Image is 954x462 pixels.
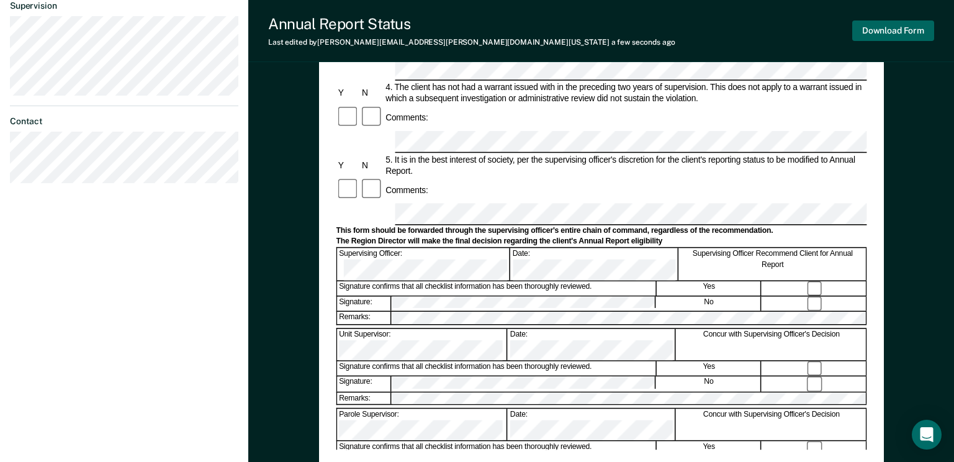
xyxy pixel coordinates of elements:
div: Concur with Supervising Officer's Decision [677,328,866,360]
div: Yes [657,361,762,376]
div: No [657,297,761,311]
div: Signature confirms that all checklist information has been thoroughly reviewed. [337,281,656,296]
div: 4. The client has not had a warrant issued with in the preceding two years of supervision. This d... [384,82,866,105]
div: Date: [510,248,678,280]
div: Yes [657,442,762,456]
div: No [657,377,761,391]
div: Remarks: [337,312,392,324]
div: N [360,160,384,171]
span: a few seconds ago [611,38,675,47]
div: Date: [508,328,675,360]
div: 5. It is in the best interest of society, per the supervising officer's discretion for the client... [384,154,866,177]
dt: Supervision [10,1,238,11]
div: Comments: [384,184,430,196]
dt: Contact [10,116,238,127]
div: Remarks: [337,392,392,404]
div: Y [336,88,359,99]
div: Supervising Officer Recommend Client for Annual Report [679,248,866,280]
div: Signature confirms that all checklist information has been thoroughly reviewed. [337,442,656,456]
div: Unit Supervisor: [337,328,507,360]
div: Supervising Officer: [337,248,510,280]
div: The Region Director will make the final decision regarding the client's Annual Report eligibility [336,237,866,247]
div: N [360,88,384,99]
div: Yes [657,281,762,296]
div: Annual Report Status [268,15,675,33]
div: Concur with Supervising Officer's Decision [677,409,866,440]
div: Signature: [337,377,391,391]
div: Signature: [337,297,391,311]
div: Signature confirms that all checklist information has been thoroughly reviewed. [337,361,656,376]
div: Date: [508,409,675,440]
div: Y [336,160,359,171]
div: Open Intercom Messenger [912,420,942,450]
button: Download Form [852,20,934,41]
div: Comments: [384,112,430,123]
div: This form should be forwarded through the supervising officer's entire chain of command, regardle... [336,226,866,236]
div: Parole Supervisor: [337,409,507,440]
div: Last edited by [PERSON_NAME][EMAIL_ADDRESS][PERSON_NAME][DOMAIN_NAME][US_STATE] [268,38,675,47]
